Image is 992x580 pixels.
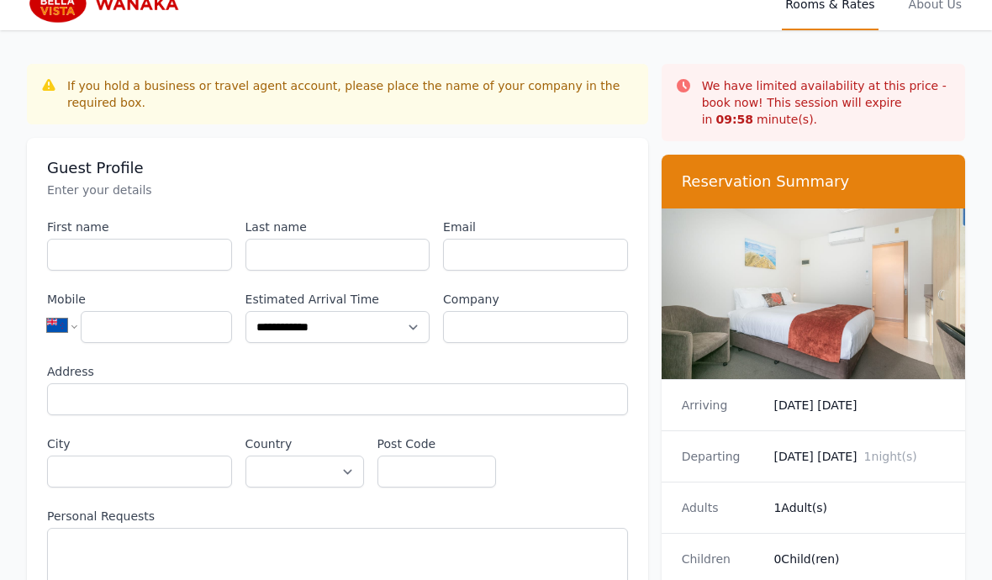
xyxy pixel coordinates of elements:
p: Enter your details [47,182,628,198]
dt: Children [682,551,761,567]
p: We have limited availability at this price - book now! This session will expire in minute(s). [702,77,952,128]
label: First name [47,219,232,235]
dt: Departing [682,448,761,465]
h3: Guest Profile [47,158,628,178]
label: Estimated Arrival Time [245,291,430,308]
dd: 0 Child(ren) [773,551,945,567]
dt: Adults [682,499,761,516]
label: Last name [245,219,430,235]
label: Post Code [377,435,496,452]
dd: [DATE] [DATE] [773,397,945,414]
div: If you hold a business or travel agent account, please place the name of your company in the requ... [67,77,635,111]
label: City [47,435,232,452]
label: Company [443,291,628,308]
img: Compact Queen Studio [662,208,965,379]
dd: [DATE] [DATE] [773,448,945,465]
strong: 09 : 58 [715,113,753,126]
label: Mobile [47,291,232,308]
label: Country [245,435,364,452]
dd: 1 Adult(s) [773,499,945,516]
span: 1 night(s) [864,450,917,463]
label: Personal Requests [47,508,628,525]
dt: Arriving [682,397,761,414]
label: Email [443,219,628,235]
label: Address [47,363,628,380]
h3: Reservation Summary [682,171,945,192]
